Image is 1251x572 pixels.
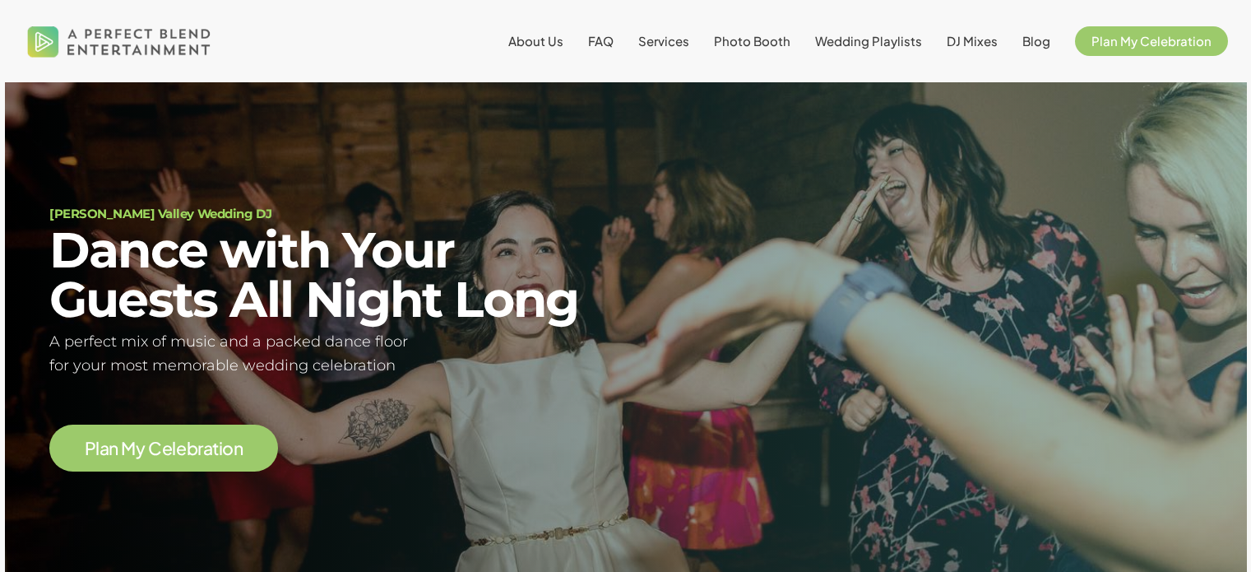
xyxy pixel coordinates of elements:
[234,439,243,457] span: n
[85,439,243,458] a: Plan My Celebration
[95,439,100,457] span: l
[714,33,790,49] span: Photo Booth
[23,12,215,71] img: A Perfect Blend Entertainment
[947,33,998,49] span: DJ Mixes
[148,439,162,457] span: C
[1075,35,1228,48] a: Plan My Celebration
[508,35,563,48] a: About Us
[714,35,790,48] a: Photo Booth
[222,439,234,457] span: o
[197,439,203,457] span: r
[638,35,689,48] a: Services
[49,207,605,220] h1: [PERSON_NAME] Valley Wedding DJ
[588,35,614,48] a: FAQ
[508,33,563,49] span: About Us
[162,439,173,457] span: e
[49,226,605,324] h2: Dance with Your Guests All Night Long
[203,439,213,457] span: a
[212,439,219,457] span: t
[49,330,605,378] h5: A perfect mix of music and a packed dance floor for your most memorable wedding celebration
[815,35,922,48] a: Wedding Playlists
[815,33,922,49] span: Wedding Playlists
[136,439,146,457] span: y
[121,439,136,457] span: M
[1022,35,1050,48] a: Blog
[638,33,689,49] span: Services
[176,439,187,457] span: e
[109,439,118,457] span: n
[947,35,998,48] a: DJ Mixes
[172,439,176,457] span: l
[187,439,198,457] span: b
[1091,33,1212,49] span: Plan My Celebration
[100,439,109,457] span: a
[219,439,223,457] span: i
[588,33,614,49] span: FAQ
[85,439,96,457] span: P
[1022,33,1050,49] span: Blog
